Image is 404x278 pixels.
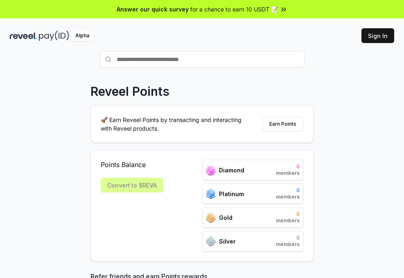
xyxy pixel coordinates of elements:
span: 0 [276,235,300,241]
span: members [276,241,300,248]
img: ranks_icon [206,165,216,175]
span: Answer our quick survey [117,5,189,14]
img: ranks_icon [206,188,216,199]
img: pay_id [39,31,69,41]
img: ranks_icon [206,212,216,223]
img: ranks_icon [206,236,216,246]
p: 🚀 Earn Reveel Points by transacting and interacting with Reveel products. [101,115,248,133]
span: Points Balance [101,160,163,170]
img: reveel_dark [10,31,37,41]
span: members [276,170,300,176]
span: 0 [276,187,300,194]
span: members [276,194,300,200]
span: Diamond [219,166,244,174]
button: Earn Points [262,117,303,131]
span: members [276,217,300,224]
p: Reveel Points [90,84,169,99]
span: Gold [219,213,232,222]
span: Platinum [219,190,244,198]
button: Sign In [361,28,394,43]
span: Silver [219,237,236,246]
span: 0 [276,211,300,217]
span: 0 [276,163,300,170]
span: for a chance to earn 10 USDT 📝 [190,5,278,14]
div: Alpha [71,31,94,41]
